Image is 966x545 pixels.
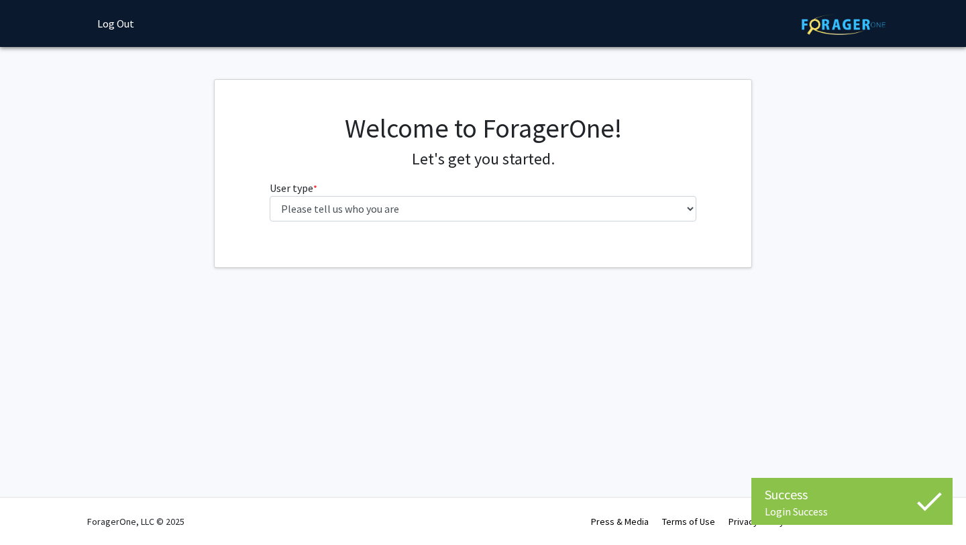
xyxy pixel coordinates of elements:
[87,498,184,545] div: ForagerOne, LLC © 2025
[270,150,697,169] h4: Let's get you started.
[729,515,784,528] a: Privacy Policy
[270,180,317,196] label: User type
[591,515,649,528] a: Press & Media
[765,485,939,505] div: Success
[765,505,939,518] div: Login Success
[270,112,697,144] h1: Welcome to ForagerOne!
[802,14,885,35] img: ForagerOne Logo
[662,515,715,528] a: Terms of Use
